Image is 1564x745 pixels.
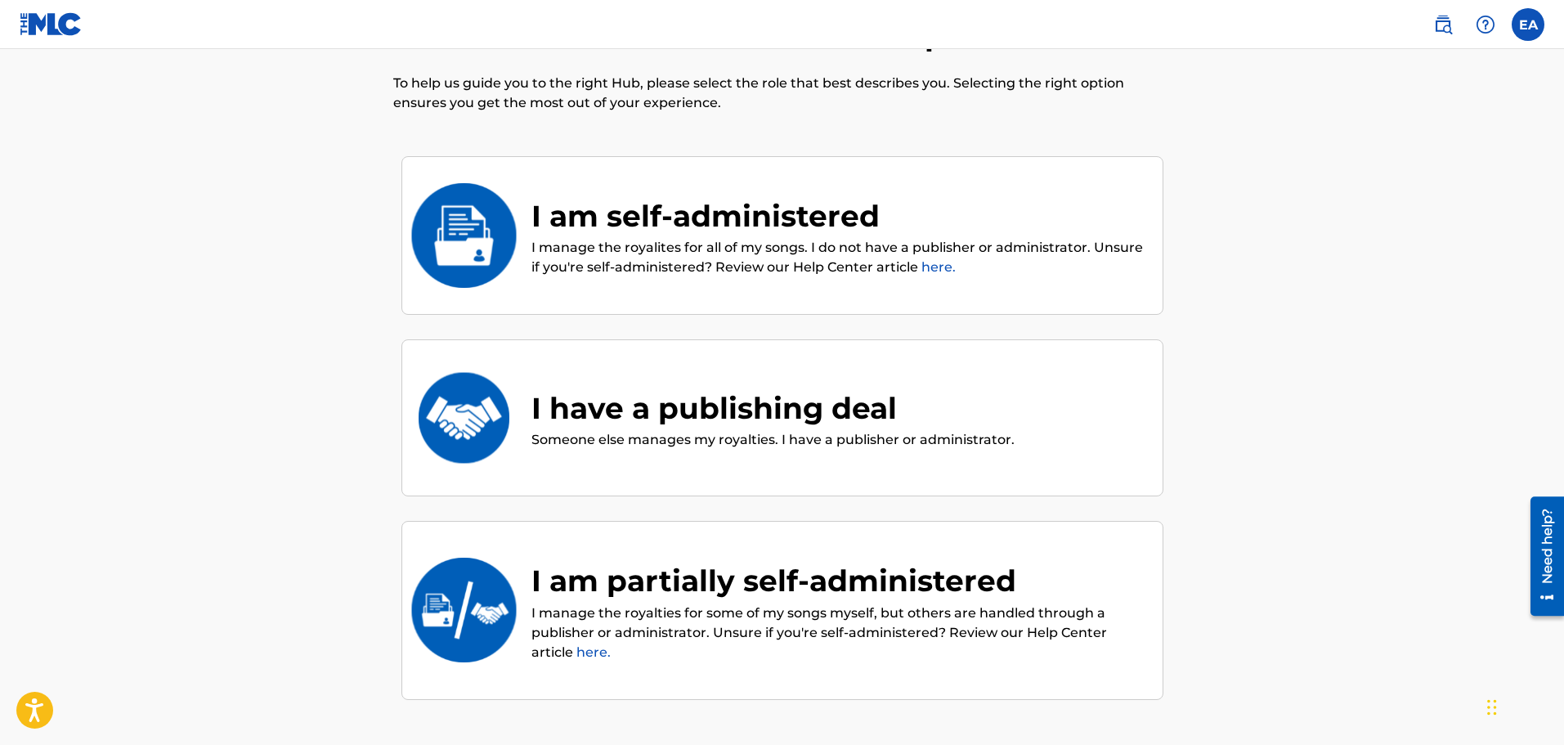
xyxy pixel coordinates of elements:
div: I have a publishing dealI have a publishing dealSomeone else manages my royalties. I have a publi... [401,339,1163,496]
iframe: Chat Widget [1482,666,1564,745]
p: To help us guide you to the right Hub, please select the role that best describes you. Selecting ... [393,74,1172,113]
a: here. [921,259,956,275]
p: I manage the royalites for all of my songs. I do not have a publisher or administrator. Unsure if... [531,238,1146,277]
div: I am self-administered [531,194,1146,238]
img: help [1476,15,1495,34]
img: I am partially self-administered [410,558,517,662]
div: I have a publishing deal [531,386,1015,430]
div: User Menu [1512,8,1544,41]
a: here. [576,644,611,660]
p: Someone else manages my royalties. I have a publisher or administrator. [531,430,1015,450]
a: Public Search [1427,8,1459,41]
iframe: Resource Center [1518,490,1564,622]
div: Help [1469,8,1502,41]
img: I am self-administered [410,183,517,288]
p: I manage the royalties for some of my songs myself, but others are handled through a publisher or... [531,604,1146,662]
img: I have a publishing deal [410,366,517,470]
div: I am partially self-administered [531,559,1146,603]
div: I am self-administeredI am self-administeredI manage the royalites for all of my songs. I do not ... [401,156,1163,316]
div: Drag [1487,683,1497,732]
img: search [1433,15,1453,34]
div: I am partially self-administeredI am partially self-administeredI manage the royalties for some o... [401,521,1163,700]
img: MLC Logo [20,12,83,36]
